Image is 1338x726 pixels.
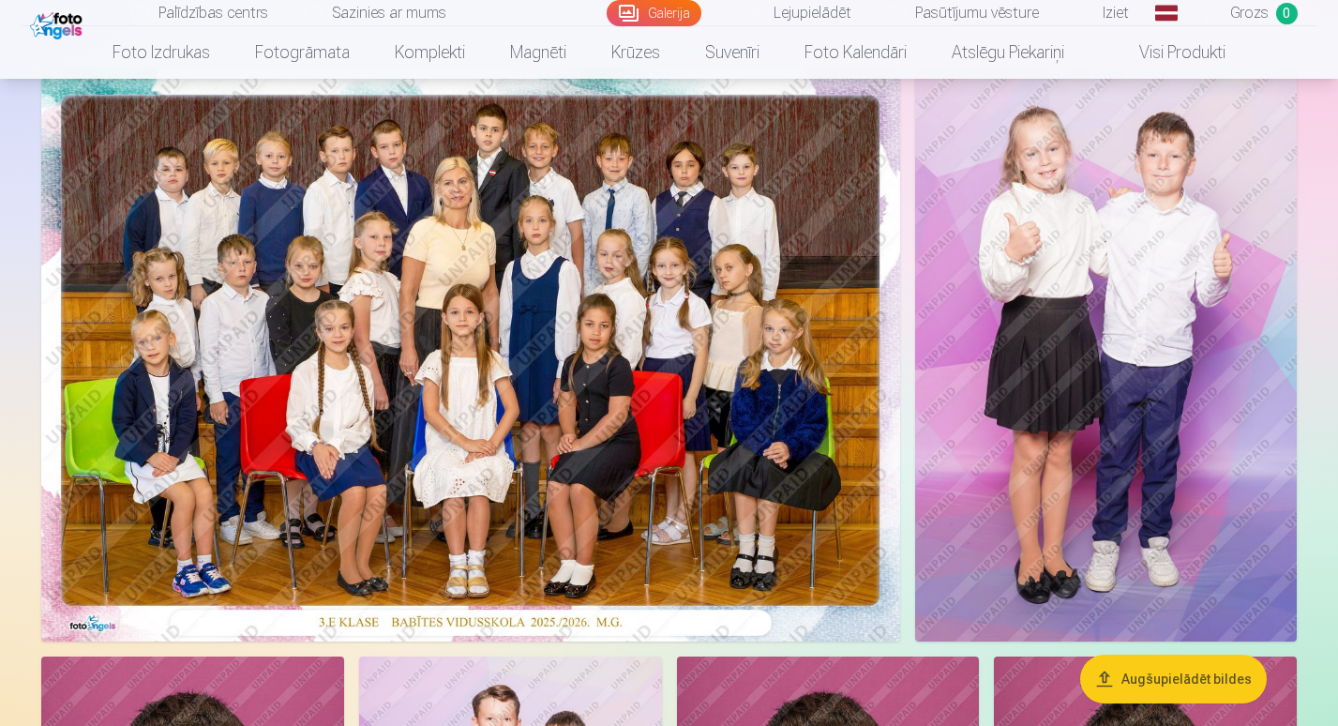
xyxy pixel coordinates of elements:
a: Komplekti [372,26,488,79]
a: Foto izdrukas [90,26,233,79]
a: Atslēgu piekariņi [929,26,1087,79]
a: Magnēti [488,26,589,79]
a: Visi produkti [1087,26,1248,79]
a: Fotogrāmata [233,26,372,79]
a: Suvenīri [683,26,782,79]
button: Augšupielādēt bildes [1080,655,1267,703]
img: /fa1 [30,8,87,39]
span: Grozs [1230,2,1269,24]
span: 0 [1276,3,1298,24]
a: Krūzes [589,26,683,79]
a: Foto kalendāri [782,26,929,79]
